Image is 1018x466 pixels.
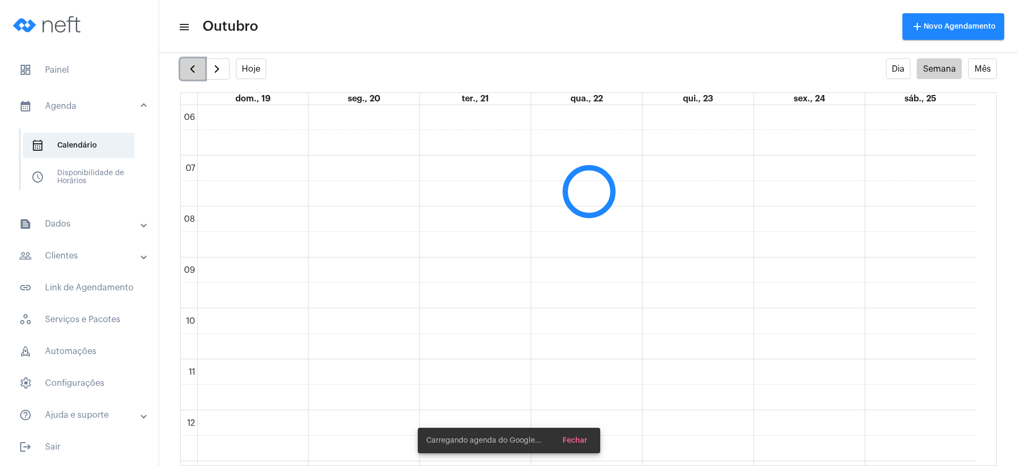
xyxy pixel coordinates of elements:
[19,409,32,421] mat-icon: sidenav icon
[182,265,197,275] div: 09
[182,113,197,122] div: 06
[19,249,32,262] mat-icon: sidenav icon
[11,275,148,300] span: Link de Agendamento
[185,418,197,428] div: 12
[6,243,159,269] mat-expansion-panel-header: sidenav iconClientes
[11,370,148,396] span: Configurações
[23,133,135,158] span: Calendário
[182,214,197,224] div: 08
[184,316,197,326] div: 10
[178,21,189,33] mat-icon: sidenav icon
[902,93,938,105] a: 25 de outubro de 2025
[346,93,382,105] a: 20 de outubro de 2025
[203,18,258,35] span: Outubro
[19,345,32,358] span: sidenav icon
[233,93,273,105] a: 19 de outubro de 2025
[968,58,997,79] button: Mês
[19,218,32,230] mat-icon: sidenav icon
[19,313,32,326] span: sidenav icon
[180,58,205,80] button: Semana Anterior
[426,435,541,446] span: Carregando agenda do Google...
[19,281,32,294] mat-icon: sidenav icon
[187,367,197,377] div: 11
[886,58,911,79] button: Dia
[917,58,962,79] button: Semana
[19,100,142,113] mat-panel-title: Agenda
[19,100,32,113] mat-icon: sidenav icon
[792,93,827,105] a: 24 de outubro de 2025
[11,57,148,83] span: Painel
[19,64,32,76] span: sidenav icon
[19,441,32,453] mat-icon: sidenav icon
[6,402,159,428] mat-expansion-panel-header: sidenav iconAjuda e suporte
[11,307,148,332] span: Serviços e Pacotes
[31,171,44,184] span: sidenav icon
[6,211,159,237] mat-expansion-panel-header: sidenav iconDados
[183,163,197,173] div: 07
[911,23,996,30] span: Novo Agendamento
[19,249,142,262] mat-panel-title: Clientes
[23,165,135,190] span: Disponibilidade de Horários
[6,123,159,205] div: sidenav iconAgenda
[205,58,230,80] button: Próximo Semana
[11,339,148,364] span: Automações
[568,93,605,105] a: 22 de outubro de 2025
[563,437,587,444] span: Fechar
[460,93,491,105] a: 21 de outubro de 2025
[31,139,44,152] span: sidenav icon
[6,89,159,123] mat-expansion-panel-header: sidenav iconAgenda
[681,93,715,105] a: 23 de outubro de 2025
[19,218,142,230] mat-panel-title: Dados
[554,431,596,450] button: Fechar
[911,20,924,33] mat-icon: add
[11,434,148,460] span: Sair
[19,377,32,390] span: sidenav icon
[236,58,267,79] button: Hoje
[902,13,1004,40] button: Novo Agendamento
[8,3,88,46] img: logo-neft-novo-2.png
[19,409,142,421] mat-panel-title: Ajuda e suporte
